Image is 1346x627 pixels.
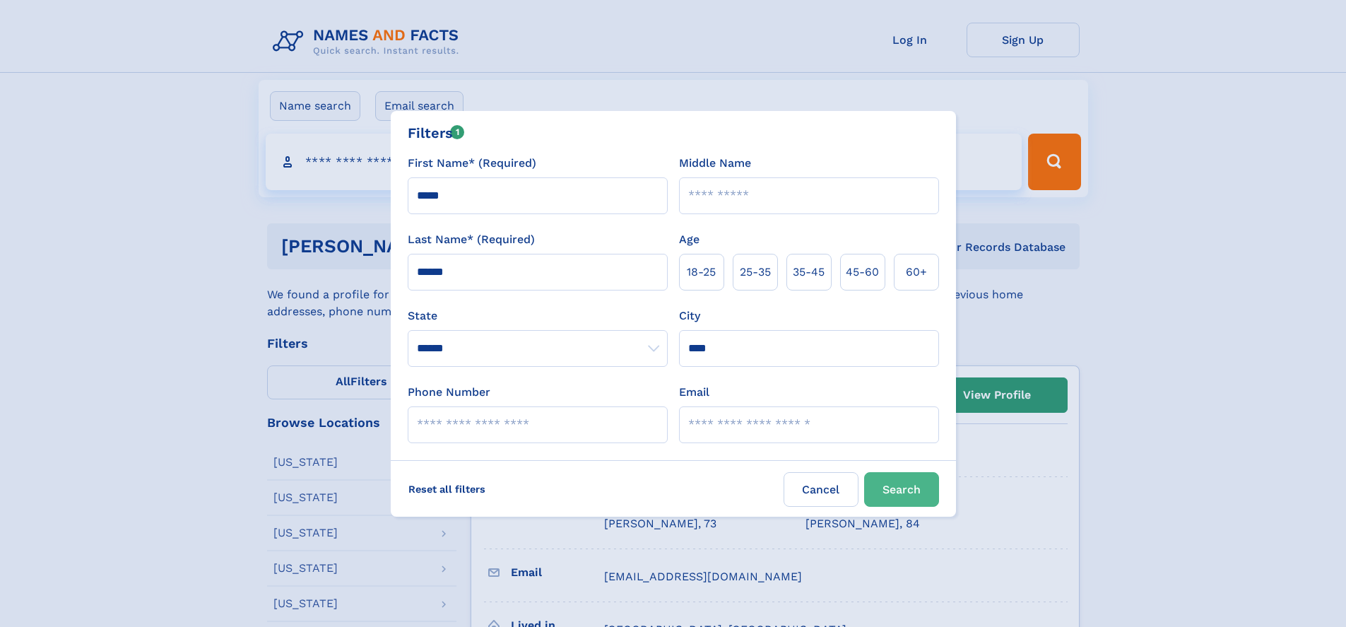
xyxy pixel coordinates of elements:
label: First Name* (Required) [408,155,536,172]
label: Last Name* (Required) [408,231,535,248]
div: Filters [408,122,465,143]
label: Age [679,231,699,248]
span: 25‑35 [740,264,771,281]
label: Reset all filters [399,472,495,506]
span: 60+ [906,264,927,281]
span: 18‑25 [687,264,716,281]
label: Phone Number [408,384,490,401]
button: Search [864,472,939,507]
label: City [679,307,700,324]
span: 35‑45 [793,264,825,281]
span: 45‑60 [846,264,879,281]
label: Email [679,384,709,401]
label: Middle Name [679,155,751,172]
label: Cancel [784,472,858,507]
label: State [408,307,668,324]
